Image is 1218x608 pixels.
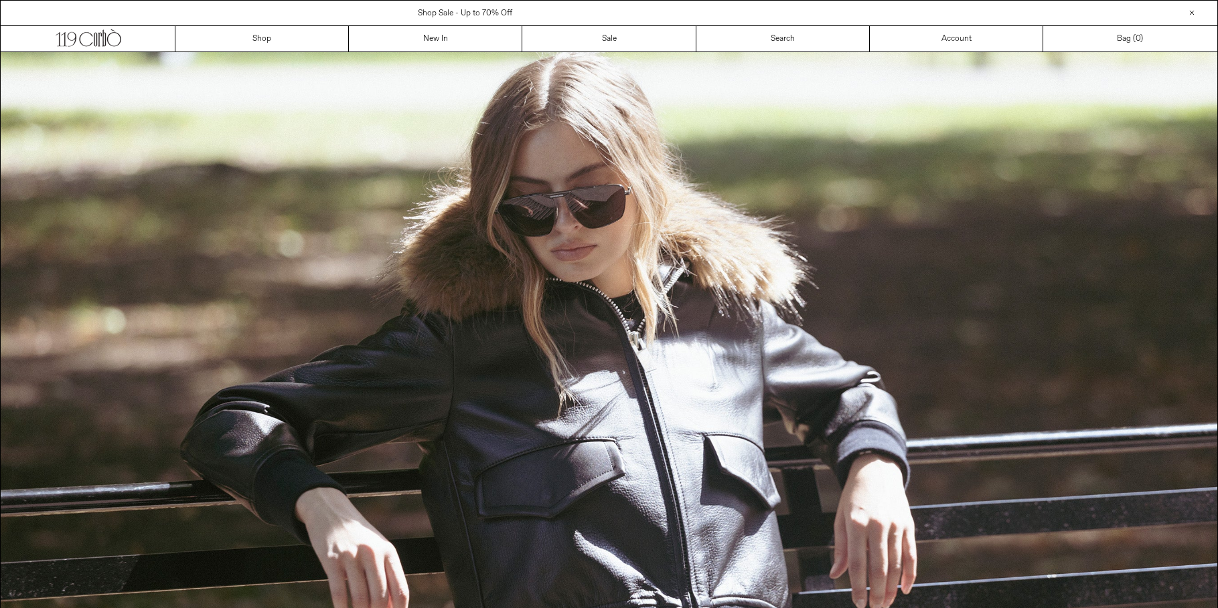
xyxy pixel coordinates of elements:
span: 0 [1136,33,1140,44]
a: Account [870,26,1043,52]
span: ) [1136,33,1143,45]
a: Bag () [1043,26,1217,52]
a: Shop Sale - Up to 70% Off [418,8,512,19]
a: New In [349,26,522,52]
a: Sale [522,26,696,52]
a: Search [696,26,870,52]
a: Shop [175,26,349,52]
